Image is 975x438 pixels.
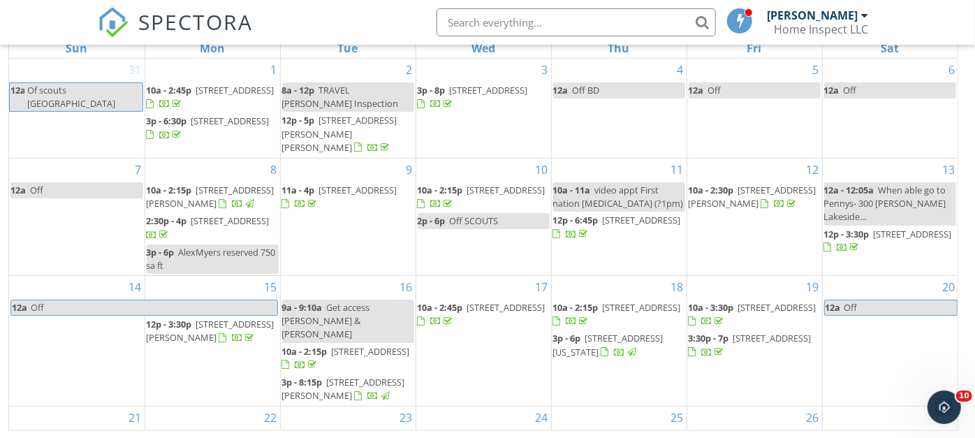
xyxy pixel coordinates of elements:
[539,59,551,81] a: Go to September 3, 2025
[553,332,664,358] a: 3p - 6p [STREET_ADDRESS][US_STATE]
[689,184,816,210] a: 10a - 2:30p [STREET_ADDRESS][PERSON_NAME]
[418,301,545,327] a: 10a - 2:45p [STREET_ADDRESS]
[553,184,591,196] span: 10a - 11a
[878,38,902,58] a: Saturday
[282,301,323,314] span: 9a - 9:10a
[280,158,416,275] td: Go to September 9, 2025
[606,38,633,58] a: Thursday
[774,22,868,36] div: Home Inspect LLC
[733,332,812,344] span: [STREET_ADDRESS]
[824,184,946,223] span: When able go to Pennys- 300 [PERSON_NAME] Lakeside...
[553,332,581,344] span: 3p - 6p
[147,184,274,210] a: 10a - 2:15p [STREET_ADDRESS][PERSON_NAME]
[553,214,681,240] a: 12p - 6:45p [STREET_ADDRESS]
[824,184,874,196] span: 12a - 12:05a
[668,159,687,181] a: Go to September 11, 2025
[191,115,270,127] span: [STREET_ADDRESS]
[31,301,44,314] span: Off
[332,345,410,358] span: [STREET_ADDRESS]
[147,318,192,330] span: 12p - 3:30p
[824,228,870,240] span: 12p - 3:30p
[282,184,397,210] a: 11a - 4p [STREET_ADDRESS]
[822,59,958,158] td: Go to September 6, 2025
[11,300,28,315] span: 12a
[280,59,416,158] td: Go to September 2, 2025
[126,276,145,298] a: Go to September 14, 2025
[282,344,414,374] a: 10a - 2:15p [STREET_ADDRESS]
[282,182,414,212] a: 11a - 4p [STREET_ADDRESS]
[450,214,499,227] span: Off SCOUTS
[533,159,551,181] a: Go to September 10, 2025
[145,158,280,275] td: Go to September 8, 2025
[804,407,822,429] a: Go to September 26, 2025
[553,330,685,360] a: 3p - 6p [STREET_ADDRESS][US_STATE]
[282,184,315,196] span: 11a - 4p
[825,300,842,315] span: 12a
[147,182,279,212] a: 10a - 2:15p [STREET_ADDRESS][PERSON_NAME]
[147,246,175,258] span: 3p - 6p
[689,301,734,314] span: 10a - 3:30p
[147,318,274,344] span: [STREET_ADDRESS][PERSON_NAME]
[268,159,280,181] a: Go to September 8, 2025
[689,300,821,330] a: 10a - 3:30p [STREET_ADDRESS]
[824,226,957,256] a: 12p - 3:30p [STREET_ADDRESS]
[553,212,685,242] a: 12p - 6:45p [STREET_ADDRESS]
[282,114,397,153] a: 12p - 5p [STREET_ADDRESS][PERSON_NAME][PERSON_NAME]
[416,276,551,407] td: Go to September 17, 2025
[689,332,729,344] span: 3:30p - 7p
[418,82,550,112] a: 3p - 8p [STREET_ADDRESS]
[418,182,550,212] a: 10a - 2:15p [STREET_ADDRESS]
[928,390,961,424] iframe: Intercom live chat
[282,112,414,156] a: 12p - 5p [STREET_ADDRESS][PERSON_NAME][PERSON_NAME]
[467,184,545,196] span: [STREET_ADDRESS]
[9,158,145,275] td: Go to September 7, 2025
[196,84,274,96] span: [STREET_ADDRESS]
[946,59,958,81] a: Go to September 6, 2025
[282,376,405,402] a: 3p - 8:15p [STREET_ADDRESS][PERSON_NAME]
[147,115,270,140] a: 3p - 6:30p [STREET_ADDRESS]
[282,114,315,126] span: 12p - 5p
[844,84,857,96] span: Off
[147,84,274,110] a: 10a - 2:45p [STREET_ADDRESS]
[147,84,192,96] span: 10a - 2:45p
[282,84,315,96] span: 8a - 12p
[874,228,952,240] span: [STREET_ADDRESS]
[437,8,716,36] input: Search everything...
[824,84,840,96] span: 12a
[553,301,681,327] a: 10a - 2:15p [STREET_ADDRESS]
[553,184,684,210] span: video appt First nation [MEDICAL_DATA] (?1pm)
[418,184,463,196] span: 10a - 2:15p
[282,376,323,388] span: 3p - 8:15p
[533,407,551,429] a: Go to September 24, 2025
[27,84,115,110] span: Of scouts [GEOGRAPHIC_DATA]
[689,332,812,358] a: 3:30p - 7p [STREET_ADDRESS]
[416,158,551,275] td: Go to September 10, 2025
[268,59,280,81] a: Go to September 1, 2025
[147,184,274,210] span: [STREET_ADDRESS][PERSON_NAME]
[533,276,551,298] a: Go to September 17, 2025
[418,84,446,96] span: 3p - 8p
[147,115,187,127] span: 3p - 6:30p
[397,276,416,298] a: Go to September 16, 2025
[418,214,446,227] span: 2p - 6p
[469,38,498,58] a: Wednesday
[147,214,187,227] span: 2:30p - 4p
[603,301,681,314] span: [STREET_ADDRESS]
[98,19,253,48] a: SPECTORA
[551,59,687,158] td: Go to September 4, 2025
[10,184,26,196] span: 12a
[262,407,280,429] a: Go to September 22, 2025
[822,276,958,407] td: Go to September 20, 2025
[553,301,599,314] span: 10a - 2:15p
[708,84,721,96] span: Off
[280,276,416,407] td: Go to September 16, 2025
[668,276,687,298] a: Go to September 18, 2025
[282,345,328,358] span: 10a - 2:15p
[147,82,279,112] a: 10a - 2:45p [STREET_ADDRESS]
[939,159,958,181] a: Go to September 13, 2025
[573,84,600,96] span: Off BD
[10,83,24,111] span: 12a
[126,407,145,429] a: Go to September 21, 2025
[603,214,681,226] span: [STREET_ADDRESS]
[804,159,822,181] a: Go to September 12, 2025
